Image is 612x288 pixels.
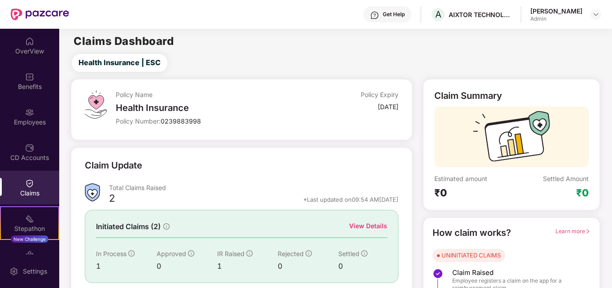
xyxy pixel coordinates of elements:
[361,250,367,257] span: info-circle
[361,90,398,99] div: Policy Expiry
[473,111,550,167] img: svg+xml;base64,PHN2ZyB3aWR0aD0iMTcyIiBoZWlnaHQ9IjExMyIgdmlld0JveD0iMCAwIDE3MiAxMTMiIGZpbGw9Im5vbm...
[555,228,590,235] span: Learn more
[530,7,582,15] div: [PERSON_NAME]
[96,221,161,232] span: Initiated Claims (2)
[163,223,170,230] span: info-circle
[349,221,387,231] div: View Details
[434,90,502,101] div: Claim Summary
[449,10,511,19] div: AIXTOR TECHNOLOGIES LLP
[433,268,443,279] img: svg+xml;base64,PHN2ZyBpZD0iU3RlcC1Eb25lLTMyeDMyIiB4bWxucz0iaHR0cDovL3d3dy53My5vcmcvMjAwMC9zdmciIH...
[96,250,127,257] span: In Process
[20,267,50,276] div: Settings
[278,261,338,272] div: 0
[306,250,312,257] span: info-circle
[85,90,107,119] img: svg+xml;base64,PHN2ZyB4bWxucz0iaHR0cDovL3d3dy53My5vcmcvMjAwMC9zdmciIHdpZHRoPSI0OS4zMiIgaGVpZ2h0PS...
[85,183,100,202] img: ClaimsSummaryIcon
[434,174,511,183] div: Estimated amount
[530,15,582,22] div: Admin
[585,229,590,234] span: right
[157,250,186,257] span: Approved
[74,36,174,47] h2: Claims Dashboard
[303,195,398,204] div: *Last updated on 09:54 AM[DATE]
[25,37,34,46] img: svg+xml;base64,PHN2ZyBpZD0iSG9tZSIgeG1sbnM9Imh0dHA6Ly93d3cudzMub3JnLzIwMDAvc3ZnIiB3aWR0aD0iMjAiIG...
[72,54,167,72] button: Health Insurance | ESC
[96,261,157,272] div: 1
[188,250,194,257] span: info-circle
[85,159,142,173] div: Claim Update
[128,250,135,257] span: info-circle
[543,174,589,183] div: Settled Amount
[116,117,304,125] div: Policy Number:
[435,9,442,20] span: A
[338,250,359,257] span: Settled
[217,250,245,257] span: IR Raised
[25,250,34,259] img: svg+xml;base64,PHN2ZyBpZD0iRW5kb3JzZW1lbnRzIiB4bWxucz0iaHR0cDovL3d3dy53My5vcmcvMjAwMC9zdmciIHdpZH...
[370,11,379,20] img: svg+xml;base64,PHN2ZyBpZD0iSGVscC0zMngzMiIgeG1sbnM9Imh0dHA6Ly93d3cudzMub3JnLzIwMDAvc3ZnIiB3aWR0aD...
[383,11,405,18] div: Get Help
[592,11,599,18] img: svg+xml;base64,PHN2ZyBpZD0iRHJvcGRvd24tMzJ4MzIiIHhtbG5zPSJodHRwOi8vd3d3LnczLm9yZy8yMDAwL3N2ZyIgd2...
[109,183,398,192] div: Total Claims Raised
[433,226,511,240] div: How claim works?
[79,57,161,68] span: Health Insurance | ESC
[25,214,34,223] img: svg+xml;base64,PHN2ZyB4bWxucz0iaHR0cDovL3d3dy53My5vcmcvMjAwMC9zdmciIHdpZHRoPSIyMSIgaGVpZ2h0PSIyMC...
[278,250,304,257] span: Rejected
[25,179,34,188] img: svg+xml;base64,PHN2ZyBpZD0iQ2xhaW0iIHhtbG5zPSJodHRwOi8vd3d3LnczLm9yZy8yMDAwL3N2ZyIgd2lkdGg9IjIwIi...
[25,143,34,152] img: svg+xml;base64,PHN2ZyBpZD0iQ0RfQWNjb3VudHMiIGRhdGEtbmFtZT0iQ0QgQWNjb3VudHMiIHhtbG5zPSJodHRwOi8vd3...
[9,267,18,276] img: svg+xml;base64,PHN2ZyBpZD0iU2V0dGluZy0yMHgyMCIgeG1sbnM9Imh0dHA6Ly93d3cudzMub3JnLzIwMDAvc3ZnIiB3aW...
[434,186,511,199] div: ₹0
[109,192,115,207] div: 2
[378,102,398,111] div: [DATE]
[11,235,48,243] div: New Challenge
[116,102,304,113] div: Health Insurance
[246,250,253,257] span: info-circle
[1,224,58,233] div: Stepathon
[116,90,304,99] div: Policy Name
[217,261,278,272] div: 1
[442,251,501,260] div: UNINITIATED CLAIMS
[25,108,34,117] img: svg+xml;base64,PHN2ZyBpZD0iRW1wbG95ZWVzIiB4bWxucz0iaHR0cDovL3d3dy53My5vcmcvMjAwMC9zdmciIHdpZHRoPS...
[338,261,387,272] div: 0
[161,117,201,125] span: 0239883998
[25,72,34,81] img: svg+xml;base64,PHN2ZyBpZD0iQmVuZWZpdHMiIHhtbG5zPSJodHRwOi8vd3d3LnczLm9yZy8yMDAwL3N2ZyIgd2lkdGg9Ij...
[11,9,69,20] img: New Pazcare Logo
[576,186,589,199] div: ₹0
[157,261,217,272] div: 0
[452,268,581,277] span: Claim Raised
